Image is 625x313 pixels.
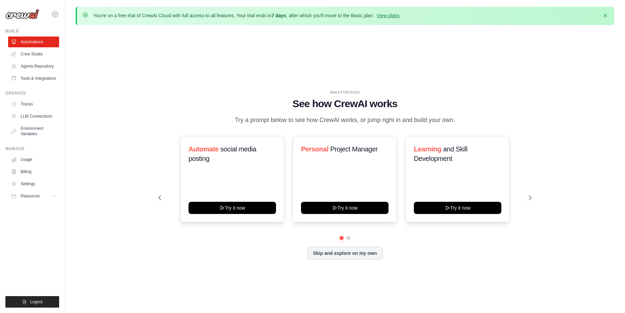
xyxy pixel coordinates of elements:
a: View plans [377,13,399,18]
img: Logo [5,9,39,19]
button: Resources [8,191,59,201]
span: Project Manager [330,145,378,153]
a: Tools & Integrations [8,73,59,84]
span: Personal [301,145,328,153]
a: Traces [8,99,59,110]
a: Automations [8,37,59,47]
a: Billing [8,166,59,177]
p: Try a prompt below to see how CrewAI works, or jump right in and build your own. [231,115,458,125]
a: Settings [8,178,59,189]
a: LLM Connections [8,111,59,122]
button: Try it now [189,202,276,214]
div: Manage [5,146,59,151]
a: Crew Studio [8,49,59,59]
a: Agents Repository [8,61,59,72]
span: Logout [30,299,43,305]
span: Learning [414,145,441,153]
span: and Skill Development [414,145,467,162]
button: Skip and explore on my own [307,247,382,260]
span: Resources [21,193,40,199]
a: Usage [8,154,59,165]
div: WALKTHROUGH [158,90,531,95]
iframe: Chat Widget [591,281,625,313]
span: Automate [189,145,219,153]
div: Operate [5,91,59,96]
h1: See how CrewAI works [158,98,531,110]
p: You're on a free trial of CrewAI Cloud with full access to all features. Your trial ends in , aft... [93,12,401,19]
strong: 7 days [271,13,286,18]
button: Logout [5,296,59,308]
a: Environment Variables [8,123,59,139]
div: Build [5,28,59,34]
button: Try it now [301,202,389,214]
button: Try it now [414,202,501,214]
span: social media posting [189,145,256,162]
div: Widget de chat [591,281,625,313]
